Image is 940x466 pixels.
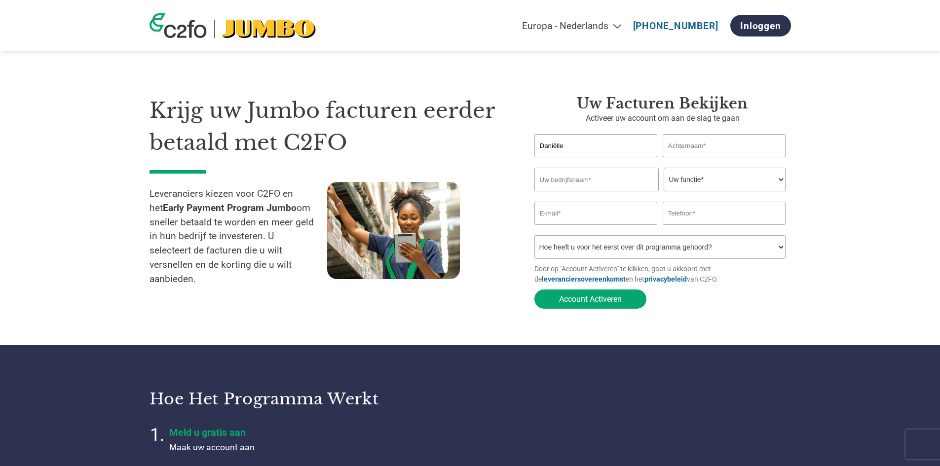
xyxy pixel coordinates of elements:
img: c2fo logo [150,13,207,38]
a: privacybeleid [644,275,687,283]
select: Title/Role [664,168,786,191]
strong: Early Payment Program Jumbo [163,202,297,214]
input: Achternaam* [663,134,786,157]
h4: Meld u gratis aan [169,427,416,438]
div: Inavlid Email Address [534,226,658,231]
p: Door op "Account Activeren" te klikken, gaat u akkoord met de en het van C2FO. [534,264,791,285]
input: Voornaam* [534,134,658,157]
input: Uw bedrijfsnaam* [534,168,659,191]
div: Inavlid Phone Number [663,226,786,231]
h3: Uw facturen bekijken [534,95,791,112]
h1: Krijg uw Jumbo facturen eerder betaald met C2FO [150,95,505,158]
input: Telefoon* [663,202,786,225]
img: Jumbo [222,20,316,38]
a: leveranciersovereenkomst [542,275,626,283]
a: [PHONE_NUMBER] [633,20,718,32]
p: Maak uw account aan [169,441,416,454]
button: Account Activeren [534,289,646,309]
img: supply chain worker [327,182,460,279]
p: Leveranciers kiezen voor C2FO en het om sneller betaald te worden en meer geld in hun bedrijf te ... [150,187,327,287]
p: Activeer uw account om aan de slag te gaan [534,112,791,124]
input: Invalid Email format [534,202,658,225]
div: Invalid first name or first name is too long [534,158,658,164]
h3: Hoe het programma werkt [150,389,458,409]
a: Inloggen [730,15,790,36]
div: Invalid last name or last name is too long [663,158,786,164]
div: Invalid company name or company name is too long [534,192,786,198]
